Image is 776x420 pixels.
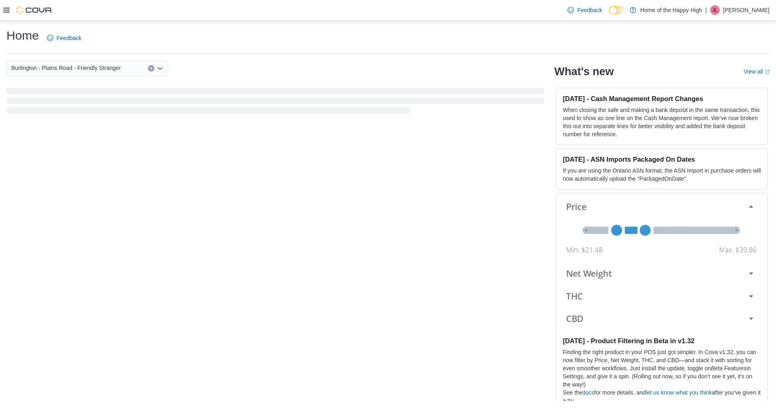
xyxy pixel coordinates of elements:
[710,5,720,15] div: Julia Lebek
[16,6,53,14] img: Cova
[723,5,770,15] p: [PERSON_NAME]
[744,68,770,75] a: View allExternal link
[564,2,605,18] a: Feedback
[563,167,761,183] p: If you are using the Ontario ASN format, the ASN Import in purchase orders will now automatically...
[705,5,707,15] p: |
[57,34,81,42] span: Feedback
[563,155,761,163] h3: [DATE] - ASN Imports Packaged On Dates
[765,70,770,74] svg: External link
[554,65,614,78] h2: What's new
[6,27,39,44] h1: Home
[157,65,163,72] button: Open list of options
[646,389,712,396] a: let us know what you think
[563,95,761,103] h3: [DATE] - Cash Management Report Changes
[711,365,746,371] em: Beta Features
[563,348,761,388] p: Finding the right product in your POS just got simpler. In Cova v1.32, you can now filter by Pric...
[582,389,595,396] a: docs
[640,5,702,15] p: Home of the Happy High
[148,65,154,72] button: Clear input
[563,106,761,138] p: When closing the safe and making a bank deposit in the same transaction, this used to show as one...
[6,89,544,115] span: Loading
[44,30,84,46] a: Feedback
[577,6,602,14] span: Feedback
[563,337,761,345] h3: [DATE] - Product Filtering in Beta in v1.32
[563,388,761,405] p: See the for more details, and after you’ve given it a try.
[713,5,718,15] span: JL
[11,63,121,73] span: Burlington - Plains Road - Friendly Stranger
[609,6,626,15] input: Dark Mode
